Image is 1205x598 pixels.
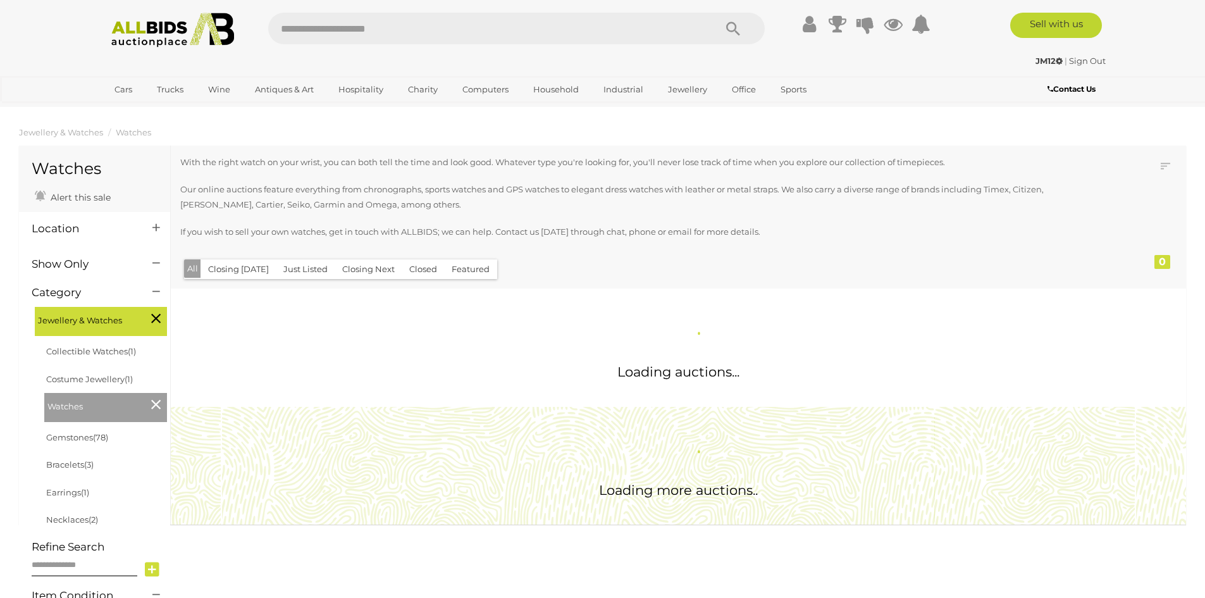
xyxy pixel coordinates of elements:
a: Earrings(1) [46,487,89,497]
a: Costume Jewellery(1) [46,374,133,384]
a: Gemstones(78) [46,432,108,442]
a: Household [525,79,587,100]
button: Featured [444,259,497,279]
a: Necklaces(2) [46,514,98,525]
strong: JM12 [1035,56,1063,66]
h4: Refine Search [32,541,167,553]
span: Jewellery & Watches [38,310,133,328]
span: (1) [128,346,136,356]
span: (1) [81,487,89,497]
a: Cars [106,79,140,100]
a: Wine [200,79,238,100]
button: Just Listed [276,259,335,279]
div: 0 [1154,255,1170,269]
a: [GEOGRAPHIC_DATA] [106,100,213,121]
span: Watches [47,396,142,414]
b: Contact Us [1047,84,1096,94]
span: Alert this sale [47,192,111,203]
span: (1) [125,374,133,384]
p: Our online auctions feature everything from chronographs, sports watches and GPS watches to elega... [180,182,1084,212]
a: Sell with us [1010,13,1102,38]
p: With the right watch on your wrist, you can both tell the time and look good. Whatever type you'r... [180,155,1084,170]
h4: Location [32,223,133,235]
a: Charity [400,79,446,100]
a: Contact Us [1047,82,1099,96]
a: Sports [772,79,815,100]
a: Watches [116,127,151,137]
a: Collectible Watches(1) [46,346,136,356]
span: (78) [93,432,108,442]
span: | [1065,56,1067,66]
a: Sign Out [1069,56,1106,66]
a: Alert this sale [32,187,114,206]
a: Computers [454,79,517,100]
span: Loading more auctions.. [599,482,758,498]
a: Jewellery & Watches [19,127,103,137]
button: Closing [DATE] [201,259,276,279]
h4: Category [32,287,133,299]
a: Jewellery [660,79,715,100]
a: Office [724,79,764,100]
a: Industrial [595,79,652,100]
h1: Watches [32,160,158,178]
span: Loading auctions... [617,364,739,380]
a: Antiques & Art [247,79,322,100]
button: Closing Next [335,259,402,279]
button: Search [701,13,765,44]
a: Bracelets(3) [46,459,94,470]
a: JM12 [1035,56,1065,66]
a: Hospitality [330,79,392,100]
span: (2) [89,514,98,525]
img: Allbids.com.au [104,13,242,47]
span: (3) [84,459,94,470]
button: All [184,259,201,278]
a: Trucks [149,79,192,100]
button: Closed [402,259,445,279]
p: If you wish to sell your own watches, get in touch with ALLBIDS; we can help. Contact us [DATE] t... [180,225,1084,239]
h4: Show Only [32,258,133,270]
